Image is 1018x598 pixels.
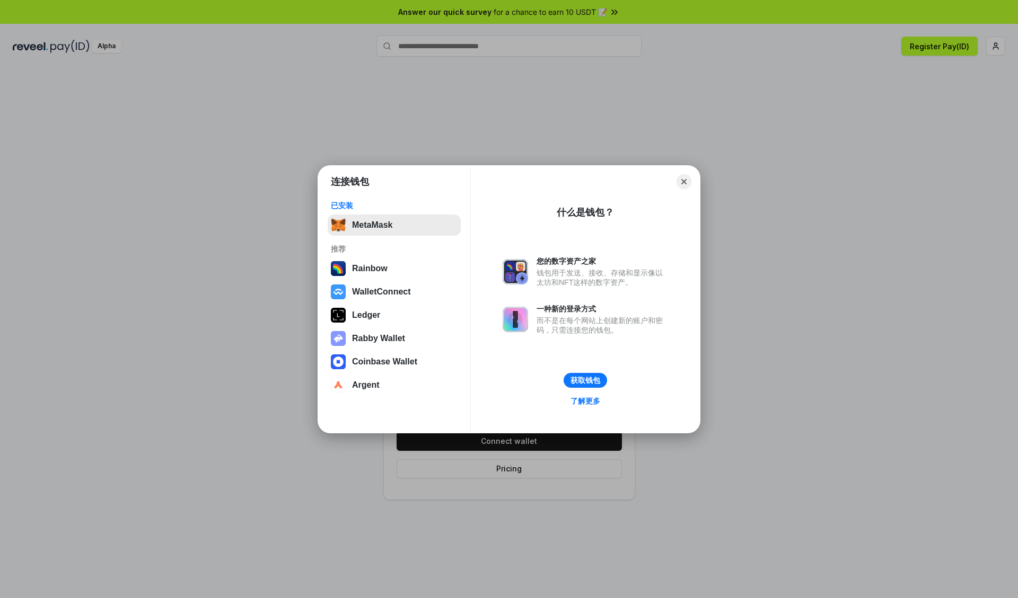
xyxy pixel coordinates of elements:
[331,261,346,276] img: svg+xml,%3Csvg%20width%3D%22120%22%20height%3D%22120%22%20viewBox%3D%220%200%20120%20120%22%20fil...
[537,304,668,314] div: 一种新的登录方式
[328,374,461,396] button: Argent
[331,175,369,188] h1: 连接钱包
[328,305,461,326] button: Ledger
[571,376,600,385] div: 获取钱包
[557,206,614,219] div: 什么是钱包？
[331,308,346,323] img: svg+xml,%3Csvg%20xmlns%3D%22http%3A%2F%2Fwww.w3.org%2F2000%2Fsvg%22%20width%3D%2228%22%20height%3...
[352,287,411,297] div: WalletConnect
[352,334,405,343] div: Rabby Wallet
[537,316,668,335] div: 而不是在每个网站上创建新的账户和密码，只需连接您的钱包。
[328,328,461,349] button: Rabby Wallet
[503,259,528,284] img: svg+xml,%3Csvg%20xmlns%3D%22http%3A%2F%2Fwww.w3.org%2F2000%2Fsvg%22%20fill%3D%22none%22%20viewBox...
[537,256,668,266] div: 您的数字资产之家
[331,201,458,210] div: 已安装
[564,373,607,388] button: 获取钱包
[331,244,458,254] div: 推荐
[328,281,461,302] button: WalletConnect
[331,218,346,233] img: svg+xml,%3Csvg%20fill%3D%22none%22%20height%3D%2233%22%20viewBox%3D%220%200%2035%2033%22%20width%...
[328,351,461,372] button: Coinbase Wallet
[571,396,600,406] div: 了解更多
[331,331,346,346] img: svg+xml,%3Csvg%20xmlns%3D%22http%3A%2F%2Fwww.w3.org%2F2000%2Fsvg%22%20fill%3D%22none%22%20viewBox...
[537,268,668,287] div: 钱包用于发送、接收、存储和显示像以太坊和NFT这样的数字资产。
[331,378,346,392] img: svg+xml,%3Csvg%20width%3D%2228%22%20height%3D%2228%22%20viewBox%3D%220%200%2028%2028%22%20fill%3D...
[352,380,380,390] div: Argent
[331,284,346,299] img: svg+xml,%3Csvg%20width%3D%2228%22%20height%3D%2228%22%20viewBox%3D%220%200%2028%2028%22%20fill%3D...
[677,174,691,189] button: Close
[352,310,380,320] div: Ledger
[352,220,392,230] div: MetaMask
[503,307,528,332] img: svg+xml,%3Csvg%20xmlns%3D%22http%3A%2F%2Fwww.w3.org%2F2000%2Fsvg%22%20fill%3D%22none%22%20viewBox...
[352,264,388,273] div: Rainbow
[352,357,417,367] div: Coinbase Wallet
[564,394,607,408] a: 了解更多
[328,215,461,236] button: MetaMask
[328,258,461,279] button: Rainbow
[331,354,346,369] img: svg+xml,%3Csvg%20width%3D%2228%22%20height%3D%2228%22%20viewBox%3D%220%200%2028%2028%22%20fill%3D...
